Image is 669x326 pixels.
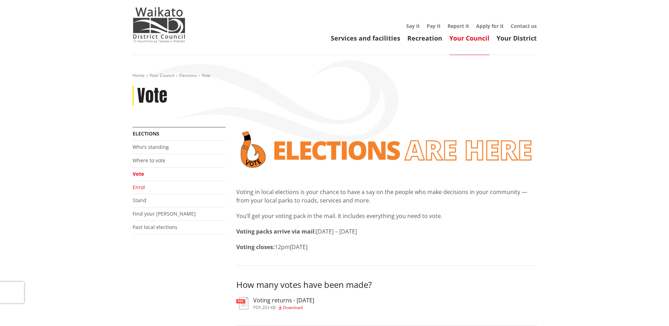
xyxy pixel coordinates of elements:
[511,23,537,29] a: Contact us
[637,296,662,322] iframe: Messenger Launcher
[133,144,169,150] a: Who's standing
[133,157,165,164] a: Where to vote
[253,304,261,310] span: pdf
[133,130,159,137] a: Elections
[283,304,303,310] span: Download
[133,224,177,230] a: Past local elections
[133,7,186,42] img: Waikato District Council - Te Kaunihera aa Takiwaa o Waikato
[253,306,314,310] div: ,
[236,127,537,172] img: Vote banner transparent
[236,212,537,220] p: You’ll get your voting pack in the mail. It includes everything you need to vote.
[133,170,144,177] a: Vote
[133,197,146,204] a: Stand
[133,210,196,217] a: Find your [PERSON_NAME]
[137,86,167,106] h1: Vote
[236,227,537,236] p: [DATE] – [DATE]
[497,34,537,42] a: Your District
[133,184,145,191] a: Enrol
[236,297,248,309] img: document-pdf.svg
[262,304,276,310] span: 203 KB
[448,23,469,29] a: Report it
[275,243,308,251] span: 12pm[DATE]
[406,23,420,29] a: Say it
[150,72,174,78] a: Your Council
[202,72,211,78] span: Vote
[331,34,400,42] a: Services and facilities
[133,72,145,78] a: Home
[253,297,314,304] h3: Voting returns - [DATE]
[407,34,442,42] a: Recreation
[427,23,440,29] a: Pay it
[236,280,537,290] h3: How many votes have been made?
[476,23,504,29] a: Apply for it
[236,188,537,205] p: Voting in local elections is your chance to have a say on the people who make decisions in your c...
[236,243,275,251] strong: Voting closes:
[179,72,197,78] a: Elections
[236,228,316,235] strong: Voting packs arrive via mail:
[133,73,537,79] nav: breadcrumb
[236,297,314,310] a: Voting returns - [DATE] pdf,203 KB Download
[449,34,489,42] a: Your Council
